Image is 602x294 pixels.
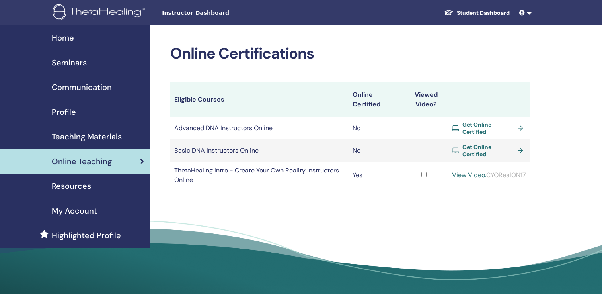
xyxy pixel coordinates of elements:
[349,162,400,189] td: Yes
[170,117,349,139] td: Advanced DNA Instructors Online
[170,45,530,63] h2: Online Certifications
[52,180,91,192] span: Resources
[52,205,97,217] span: My Account
[170,139,349,162] td: Basic DNA Instructors Online
[452,143,526,158] a: Get Online Certified
[52,81,112,93] span: Communication
[400,82,448,117] th: Viewed Video?
[52,131,122,143] span: Teaching Materials
[170,82,349,117] th: Eligible Courses
[170,162,349,189] td: ThetaHealing Intro - Create Your Own Reality Instructors Online
[438,6,516,20] a: Student Dashboard
[444,9,454,16] img: graduation-cap-white.svg
[349,139,400,162] td: No
[452,171,526,180] div: CYORealON17
[452,121,526,135] a: Get Online Certified
[52,32,74,44] span: Home
[349,82,400,117] th: Online Certified
[452,171,486,179] a: View Video:
[53,4,148,22] img: logo.png
[162,9,281,17] span: Instructor Dashboard
[462,143,515,158] span: Get Online Certified
[52,106,76,118] span: Profile
[52,155,112,167] span: Online Teaching
[349,117,400,139] td: No
[52,57,87,69] span: Seminars
[462,121,515,135] span: Get Online Certified
[52,229,121,241] span: Highlighted Profile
